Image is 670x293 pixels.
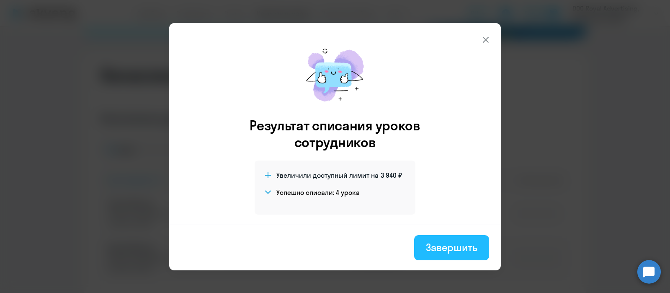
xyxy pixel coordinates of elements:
[238,117,432,150] h3: Результат списания уроков сотрудников
[414,235,489,260] button: Завершить
[381,171,402,180] span: 3 940 ₽
[276,188,360,197] h4: Успешно списали: 4 урока
[297,40,373,110] img: mirage-message.png
[426,241,477,254] div: Завершить
[276,171,379,180] span: Увеличили доступный лимит на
